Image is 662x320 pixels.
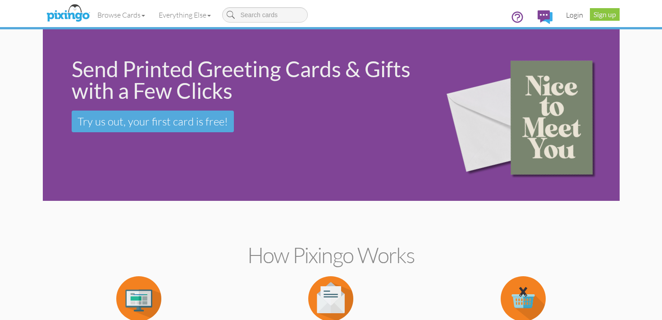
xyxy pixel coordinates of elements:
[91,4,152,26] a: Browse Cards
[590,8,620,21] a: Sign up
[432,32,617,199] img: 15b0954d-2d2f-43ee-8fdb-3167eb028af9.png
[152,4,218,26] a: Everything Else
[78,115,228,128] span: Try us out, your first card is free!
[59,243,604,267] h2: How Pixingo works
[559,4,590,26] a: Login
[222,7,308,23] input: Search cards
[72,111,234,132] a: Try us out, your first card is free!
[44,2,92,25] img: pixingo logo
[72,58,420,102] div: Send Printed Greeting Cards & Gifts with a Few Clicks
[538,10,552,24] img: comments.svg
